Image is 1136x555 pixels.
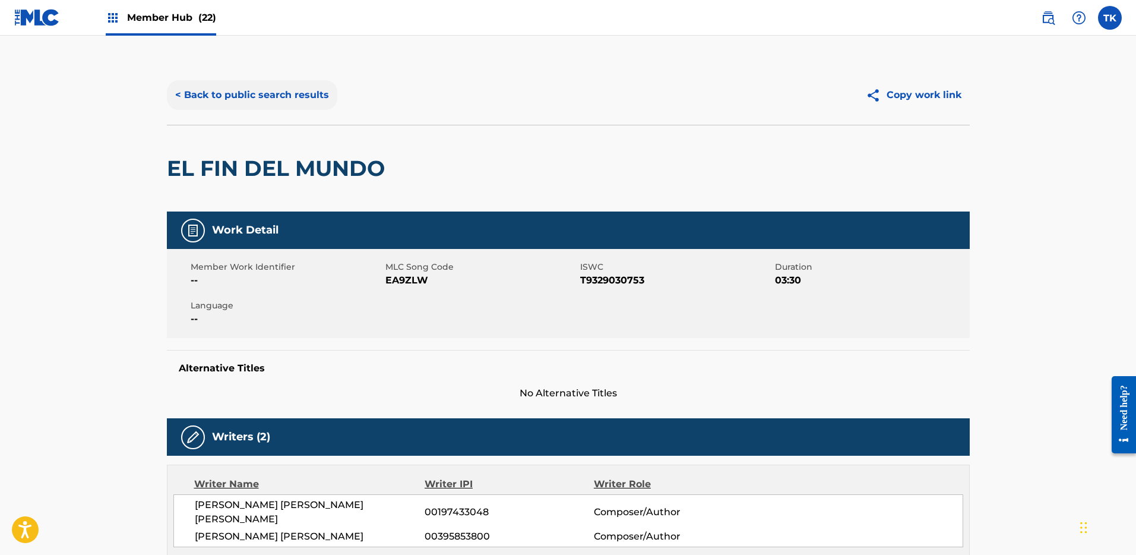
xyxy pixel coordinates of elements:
span: No Alternative Titles [167,386,970,401]
span: EA9ZLW [385,273,577,288]
div: Drag [1080,510,1087,545]
h5: Alternative Titles [179,362,958,374]
span: [PERSON_NAME] [PERSON_NAME] [PERSON_NAME] [195,498,425,526]
img: MLC Logo [14,9,60,26]
div: Writer IPI [425,477,594,491]
span: -- [191,312,382,326]
span: ISWC [580,261,772,273]
img: Top Rightsholders [106,11,120,25]
h5: Work Detail [212,223,279,237]
span: (22) [198,12,216,23]
div: User Menu [1098,6,1122,30]
iframe: Resource Center [1103,367,1136,463]
img: Copy work link [866,88,887,103]
span: 00197433048 [425,505,593,519]
img: search [1041,11,1055,25]
span: [PERSON_NAME] [PERSON_NAME] [195,529,425,544]
button: Copy work link [857,80,970,110]
span: Member Work Identifier [191,261,382,273]
span: Member Hub [127,11,216,24]
div: Help [1067,6,1091,30]
span: Language [191,299,382,312]
span: Duration [775,261,967,273]
a: Public Search [1036,6,1060,30]
span: Composer/Author [594,505,748,519]
h2: EL FIN DEL MUNDO [167,155,391,182]
span: MLC Song Code [385,261,577,273]
img: Work Detail [186,223,200,238]
span: T9329030753 [580,273,772,288]
span: -- [191,273,382,288]
img: help [1072,11,1086,25]
h5: Writers (2) [212,430,270,444]
span: 03:30 [775,273,967,288]
iframe: Chat Widget [1077,498,1136,555]
span: Composer/Author [594,529,748,544]
button: < Back to public search results [167,80,337,110]
div: Writer Name [194,477,425,491]
div: Writer Role [594,477,748,491]
img: Writers [186,430,200,444]
span: 00395853800 [425,529,593,544]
